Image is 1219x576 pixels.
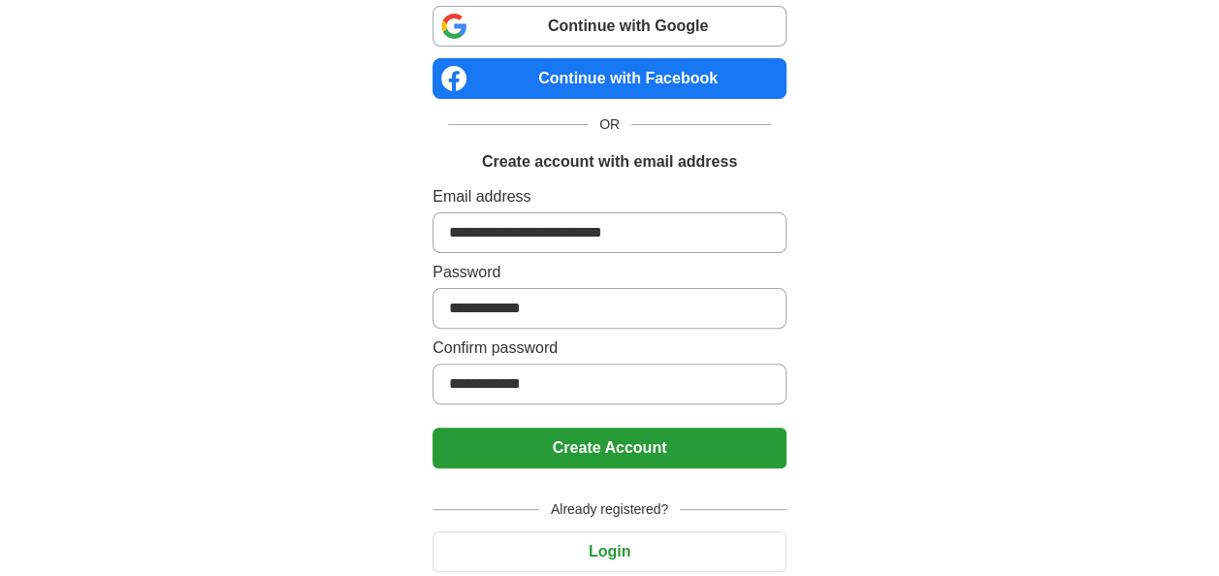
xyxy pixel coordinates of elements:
label: Password [433,261,786,284]
a: Continue with Google [433,6,786,47]
span: Already registered? [539,499,680,520]
h1: Create account with email address [482,150,737,174]
span: OR [588,114,631,135]
button: Create Account [433,428,786,468]
a: Continue with Facebook [433,58,786,99]
a: Login [433,543,786,560]
button: Login [433,531,786,572]
label: Email address [433,185,786,208]
label: Confirm password [433,336,786,360]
